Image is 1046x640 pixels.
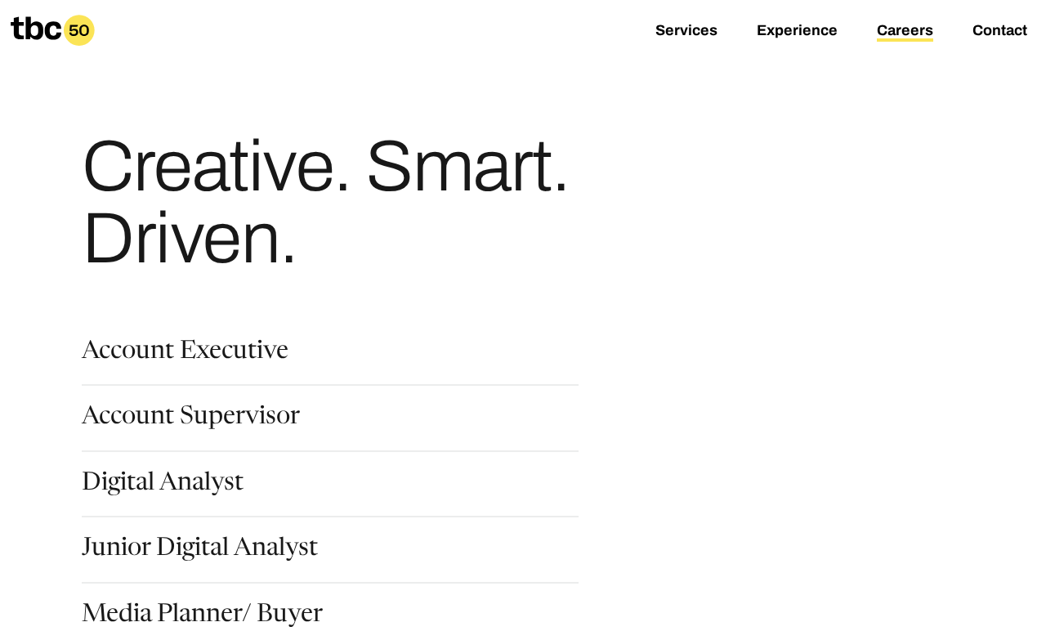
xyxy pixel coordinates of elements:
a: Account Supervisor [82,405,300,433]
a: Services [655,22,717,42]
a: Junior Digital Analyst [82,537,318,565]
a: Contact [972,22,1027,42]
a: Media Planner/ Buyer [82,603,323,631]
a: Careers [877,22,933,42]
a: Digital Analyst [82,472,244,499]
a: Experience [757,22,838,42]
a: Account Executive [82,340,288,368]
h1: Creative. Smart. Driven. [82,131,709,275]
